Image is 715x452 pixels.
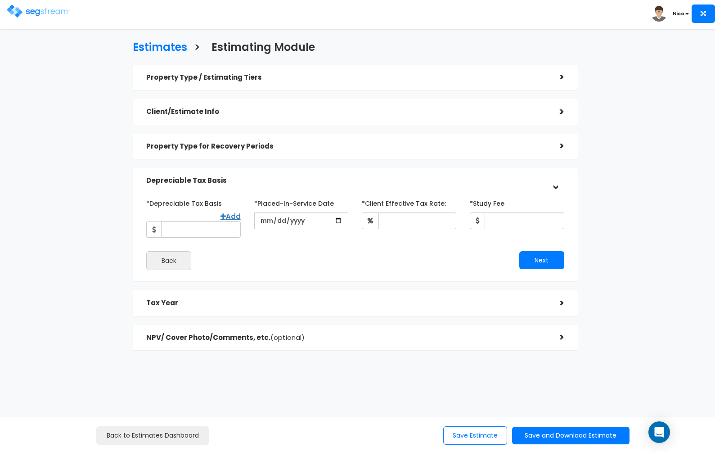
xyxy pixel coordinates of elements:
[7,5,70,18] img: logo.png
[512,427,630,444] button: Save and Download Estimate
[146,196,222,208] label: *Depreciable Tax Basis
[270,333,305,342] span: (optional)
[254,196,334,208] label: *Placed-In-Service Date
[546,139,564,153] div: >
[673,10,684,17] b: Nico
[546,105,564,119] div: >
[546,70,564,84] div: >
[146,177,546,185] h5: Depreciable Tax Basis
[146,334,546,342] h5: NPV/ Cover Photo/Comments, etc.
[146,74,546,81] h5: Property Type / Estimating Tiers
[546,330,564,344] div: >
[146,108,546,116] h5: Client/Estimate Info
[470,196,504,208] label: *Study Fee
[194,41,200,55] h3: >
[146,299,546,307] h5: Tax Year
[548,172,562,190] div: >
[96,426,209,445] a: Back to Estimates Dashboard
[133,41,187,55] h3: Estimates
[519,251,564,269] button: Next
[220,212,241,221] a: Add
[546,296,564,310] div: >
[146,143,546,150] h5: Property Type for Recovery Periods
[205,32,315,60] a: Estimating Module
[126,32,187,60] a: Estimates
[648,421,670,443] div: Open Intercom Messenger
[443,426,507,445] button: Save Estimate
[651,6,667,22] img: avatar.png
[211,41,315,55] h3: Estimating Module
[146,251,191,270] button: Back
[362,196,446,208] label: *Client Effective Tax Rate:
